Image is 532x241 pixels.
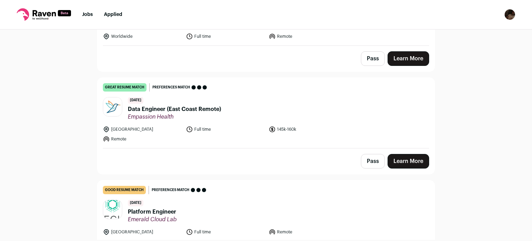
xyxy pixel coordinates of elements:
a: Learn More [388,51,429,66]
a: Jobs [82,12,93,17]
li: Remote [269,33,348,40]
span: Platform Engineer [128,208,177,216]
button: Open dropdown [504,9,515,20]
button: Pass [361,51,385,66]
img: 17860997-medium_jpg [504,9,515,20]
img: 752ba0c2c87a4d842943231d9f33b9e2d128782a3664f411e55e9cc12de04935.png [103,197,122,222]
li: 145k-160k [269,126,348,133]
button: Pass [361,154,385,169]
li: [GEOGRAPHIC_DATA] [103,126,182,133]
li: [GEOGRAPHIC_DATA] [103,229,182,235]
li: Full time [186,229,265,235]
a: good resume match Preferences match [DATE] Platform Engineer Emerald Cloud Lab [GEOGRAPHIC_DATA] ... [97,180,435,241]
span: [DATE] [128,97,143,104]
li: Worldwide [103,33,182,40]
li: Remote [269,229,348,235]
span: [DATE] [128,200,143,206]
li: Full time [186,33,265,40]
a: Applied [104,12,122,17]
img: 260a3fce2c9a0787427af538de6084d0bee40559ba2c29361f1868b80855d367.jpg [103,97,122,116]
div: great resume match [103,83,147,92]
a: great resume match Preferences match [DATE] Data Engineer (East Coast Remote) Empassion Health [G... [97,78,435,148]
a: Learn More [388,154,429,169]
span: Data Engineer (East Coast Remote) [128,105,221,113]
li: Full time [186,126,265,133]
span: Preferences match [152,187,189,193]
span: Empassion Health [128,113,221,120]
li: Remote [103,136,182,143]
div: good resume match [103,186,146,194]
span: Preferences match [152,84,190,91]
span: Emerald Cloud Lab [128,216,177,223]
